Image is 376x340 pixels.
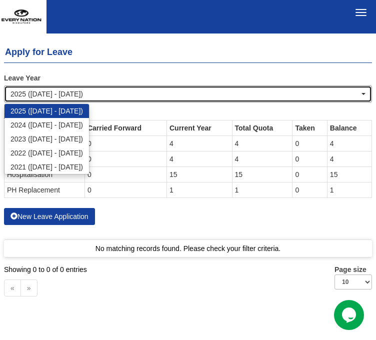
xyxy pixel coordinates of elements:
td: 4 [232,151,292,166]
td: 0 [84,182,166,197]
td: 1 [167,182,232,197]
td: 15 [327,166,371,182]
th: Carried Forward [84,120,166,135]
td: 0 [84,166,166,182]
th: Current Year [167,120,232,135]
span: 2025 ([DATE] - [DATE]) [10,106,83,116]
td: No matching records found. Please check your filter criteria. [4,239,372,257]
td: 1 [232,182,292,197]
label: Page size [334,264,372,289]
td: 0 [84,151,166,166]
td: 15 [167,166,232,182]
td: PH Replacement [4,182,85,197]
td: 1 [327,182,371,197]
span: 2021 ([DATE] - [DATE]) [10,162,83,172]
button: 2025 ([DATE] - [DATE]) [4,85,372,102]
td: 0 [292,151,327,166]
td: 4 [232,135,292,151]
th: Taken [292,120,327,135]
span: 2024 ([DATE] - [DATE]) [10,120,83,130]
a: » [20,279,37,296]
td: 0 [84,135,166,151]
span: 2022 ([DATE] - [DATE]) [10,148,83,158]
iframe: chat widget [334,300,366,330]
label: Leave Year [4,70,54,83]
h4: Apply for Leave [4,42,372,63]
th: Total Quota [232,120,292,135]
span: 2023 ([DATE] - [DATE]) [10,134,83,144]
td: 4 [327,151,371,166]
td: 15 [232,166,292,182]
td: Hospitalisation [4,166,85,182]
div: 2025 ([DATE] - [DATE]) [10,89,359,99]
td: 0 [292,135,327,151]
td: 4 [167,151,232,166]
td: 4 [327,135,371,151]
select: Page size [334,274,372,289]
button: New Leave Application [4,208,95,225]
th: Balance [327,120,371,135]
td: 0 [292,166,327,182]
td: 4 [167,135,232,151]
td: 0 [292,182,327,197]
a: « [4,279,21,296]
